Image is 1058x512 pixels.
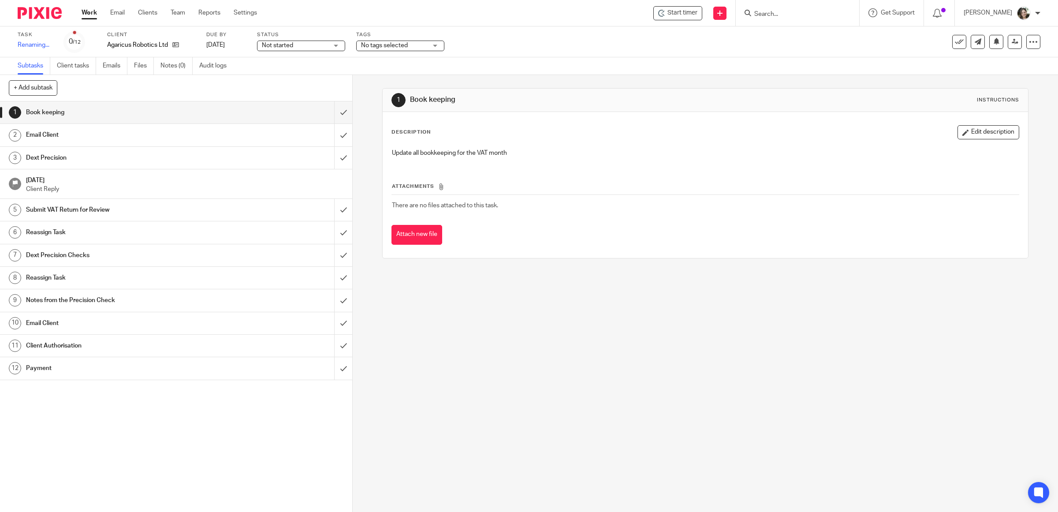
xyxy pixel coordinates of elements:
div: 2 [9,129,21,142]
div: 1 [9,106,21,119]
input: Search [753,11,833,19]
div: 6 [9,226,21,239]
p: [PERSON_NAME] [964,8,1012,17]
a: Work [82,8,97,17]
small: /12 [73,40,81,45]
button: Edit description [957,125,1019,139]
div: VAT Return - Monthly [18,41,53,49]
label: Status [257,31,345,38]
h1: [DATE] [26,174,343,185]
div: 8 [9,272,21,284]
h1: Notes from the Precision Check [26,294,226,307]
div: Agaricus Robotics Ltd - VAT Return - Monthly [653,6,702,20]
a: Email [110,8,125,17]
img: barbara-raine-.jpg [1017,6,1031,20]
span: Start timer [667,8,697,18]
div: 11 [9,340,21,352]
span: Attachments [392,184,434,189]
div: 9 [9,294,21,306]
div: 10 [9,317,21,329]
h1: Email Client [26,317,226,330]
h1: Dext Precision Checks [26,249,226,262]
h1: Book keeping [410,95,724,105]
div: 12 [9,362,21,374]
span: [DATE] [206,42,225,48]
div: 7 [9,249,21,262]
h1: Payment [26,362,226,375]
label: Task [18,31,53,38]
div: 5 [9,204,21,216]
button: Attach new file [391,225,442,245]
a: Client tasks [57,57,96,75]
p: Agaricus Robotics Ltd [107,41,168,49]
h1: Book keeping [26,106,226,119]
h1: Client Authorisation [26,339,226,352]
a: Emails [103,57,127,75]
a: Files [134,57,154,75]
a: Settings [234,8,257,17]
h1: Reassign Task [26,271,226,284]
a: Notes (0) [160,57,193,75]
label: Due by [206,31,246,38]
p: Client Reply [26,185,343,194]
p: Description [391,129,431,136]
div: 3 [9,152,21,164]
h1: Submit VAT Return for Review [26,203,226,217]
div: 0 [69,37,81,47]
h1: Reassign Task [26,226,226,239]
div: 1 [391,93,406,107]
span: Not started [262,42,293,49]
h1: Email Client [26,128,226,142]
span: Renaming... [18,42,49,48]
span: Get Support [881,10,915,16]
label: Tags [356,31,444,38]
span: No tags selected [361,42,408,49]
a: Audit logs [199,57,233,75]
div: Instructions [977,97,1019,104]
a: Clients [138,8,157,17]
a: Subtasks [18,57,50,75]
label: Client [107,31,195,38]
img: Pixie [18,7,62,19]
a: Reports [198,8,220,17]
span: There are no files attached to this task. [392,202,498,209]
p: Update all bookkeeping for the VAT month [392,149,1019,157]
h1: Dext Precision [26,151,226,164]
a: Team [171,8,185,17]
button: + Add subtask [9,80,57,95]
